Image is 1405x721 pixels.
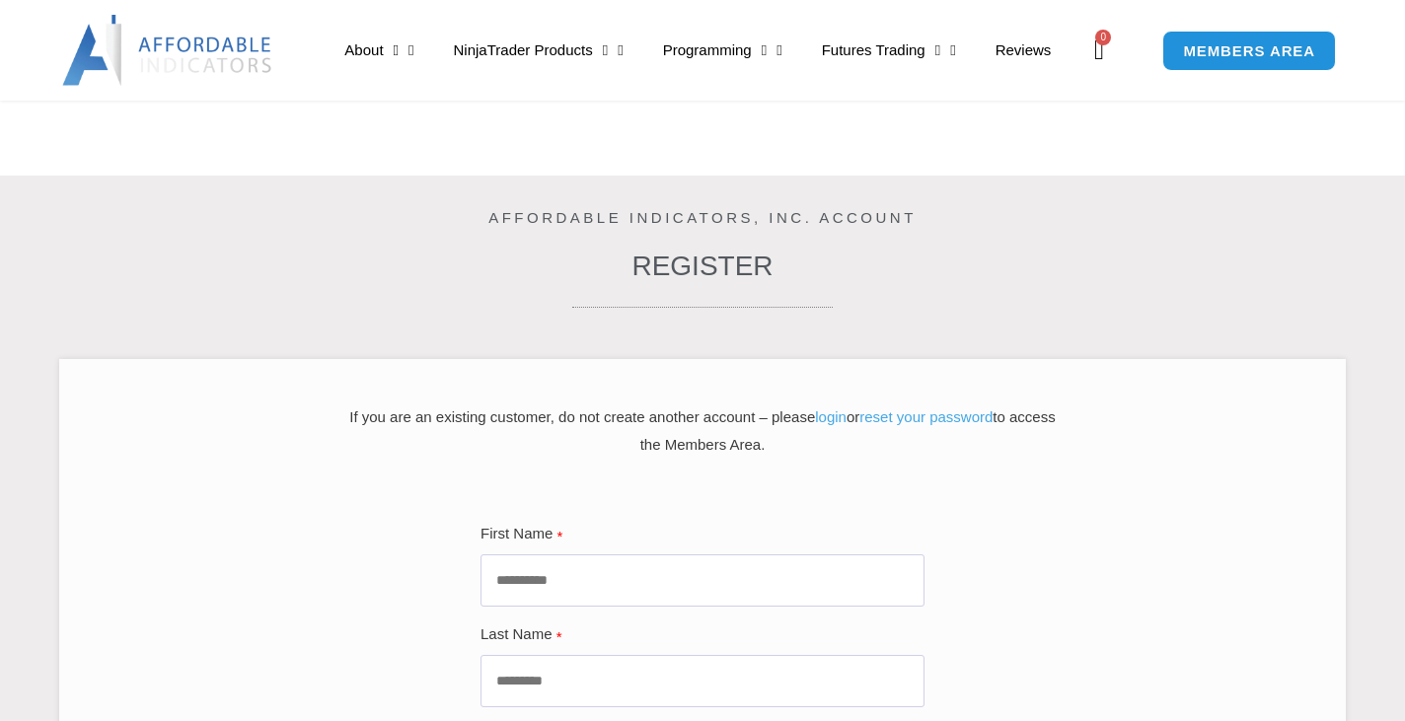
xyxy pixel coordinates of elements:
[631,251,773,281] a: REGISTER
[488,209,917,226] a: Affordable Indicators, Inc. Account
[802,28,976,73] a: Futures Trading
[815,408,847,425] a: login
[859,408,993,425] a: reset your password
[481,520,553,547] label: First Name
[62,15,274,86] img: LogoAI | Affordable Indicators – NinjaTrader
[1065,22,1134,79] a: 0
[343,403,1062,459] p: If you are an existing customer, do not create another account – please or to access the Members ...
[1162,31,1336,71] a: MEMBERS AREA
[1183,43,1315,58] span: MEMBERS AREA
[481,620,553,648] label: Last Name
[325,28,433,73] a: About
[325,28,1089,73] nav: Menu
[976,28,1072,73] a: Reviews
[643,28,802,73] a: Programming
[434,28,643,73] a: NinjaTrader Products
[1095,30,1111,45] span: 0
